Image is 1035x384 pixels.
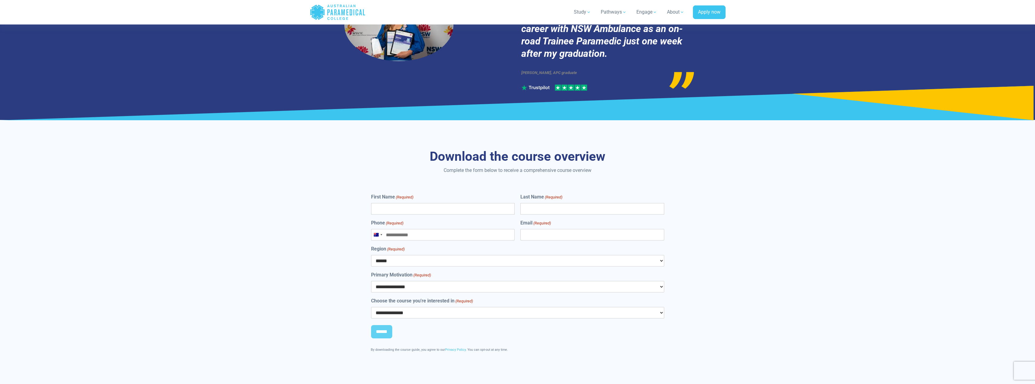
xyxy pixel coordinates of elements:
label: Last Name [520,193,562,201]
a: Study [570,4,595,21]
span: (Required) [545,194,563,200]
a: Australian Paramedical College [310,2,366,22]
button: Selected country [371,229,384,240]
p: Complete the form below to receive a comprehensive course overview [341,167,694,174]
span: (Required) [395,194,413,200]
span: [PERSON_NAME], APC graduate [521,70,577,75]
label: Primary Motivation [371,271,431,279]
span: (Required) [413,272,431,278]
span: (Required) [455,298,473,304]
label: Choose the course you're interested in [371,297,473,305]
a: Engage [633,4,661,21]
a: About [663,4,688,21]
label: Email [520,219,551,227]
label: Region [371,245,405,253]
h3: Download the course overview [341,149,694,164]
img: trustpilot-review.svg [521,85,587,91]
a: Apply now [693,5,726,19]
a: Pathways [597,4,630,21]
span: (Required) [533,220,551,226]
span: By downloading the course guide, you agree to our . You can opt-out at any time. [371,348,508,352]
label: First Name [371,193,413,201]
label: Phone [371,219,403,227]
span: (Required) [387,246,405,252]
a: Privacy Policy [445,348,466,352]
span: (Required) [385,220,403,226]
